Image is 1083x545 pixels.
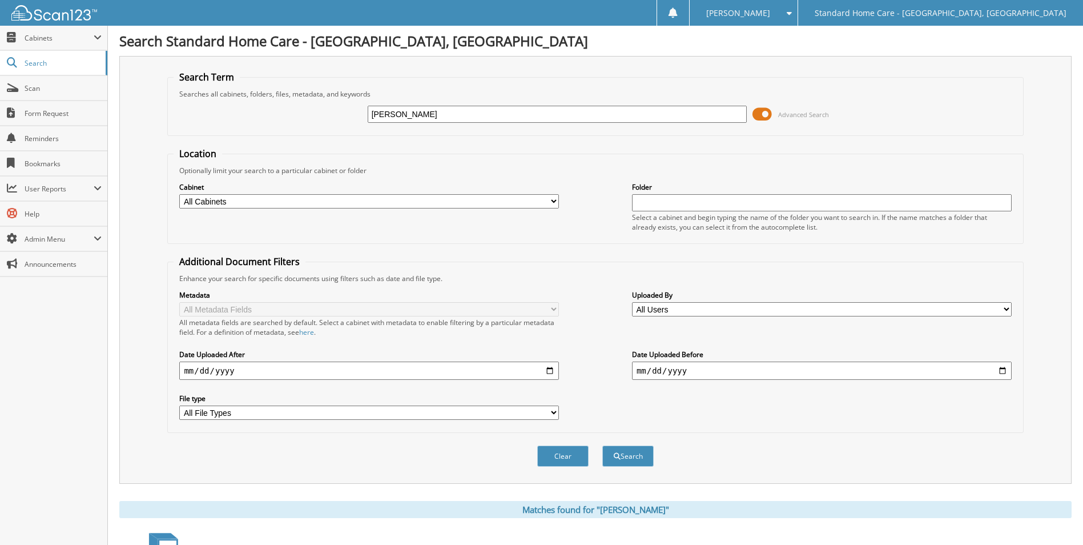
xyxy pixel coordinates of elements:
[25,83,102,93] span: Scan
[632,350,1012,359] label: Date Uploaded Before
[632,213,1012,232] div: Select a cabinet and begin typing the name of the folder you want to search in. If the name match...
[706,10,770,17] span: [PERSON_NAME]
[11,5,97,21] img: scan123-logo-white.svg
[179,182,559,192] label: Cabinet
[174,89,1017,99] div: Searches all cabinets, folders, files, metadata, and keywords
[174,255,305,268] legend: Additional Document Filters
[25,134,102,143] span: Reminders
[25,259,102,269] span: Announcements
[179,350,559,359] label: Date Uploaded After
[632,290,1012,300] label: Uploaded By
[537,446,589,467] button: Clear
[179,318,559,337] div: All metadata fields are searched by default. Select a cabinet with metadata to enable filtering b...
[632,362,1012,380] input: end
[602,446,654,467] button: Search
[632,182,1012,192] label: Folder
[119,501,1072,518] div: Matches found for "[PERSON_NAME]"
[25,109,102,118] span: Form Request
[25,159,102,169] span: Bookmarks
[179,362,559,380] input: start
[174,166,1017,175] div: Optionally limit your search to a particular cabinet or folder
[179,394,559,403] label: File type
[174,147,222,160] legend: Location
[25,234,94,244] span: Admin Menu
[179,290,559,300] label: Metadata
[815,10,1066,17] span: Standard Home Care - [GEOGRAPHIC_DATA], [GEOGRAPHIC_DATA]
[25,209,102,219] span: Help
[25,184,94,194] span: User Reports
[119,31,1072,50] h1: Search Standard Home Care - [GEOGRAPHIC_DATA], [GEOGRAPHIC_DATA]
[174,71,240,83] legend: Search Term
[174,274,1017,283] div: Enhance your search for specific documents using filters such as date and file type.
[299,327,314,337] a: here
[778,110,829,119] span: Advanced Search
[25,33,94,43] span: Cabinets
[25,58,100,68] span: Search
